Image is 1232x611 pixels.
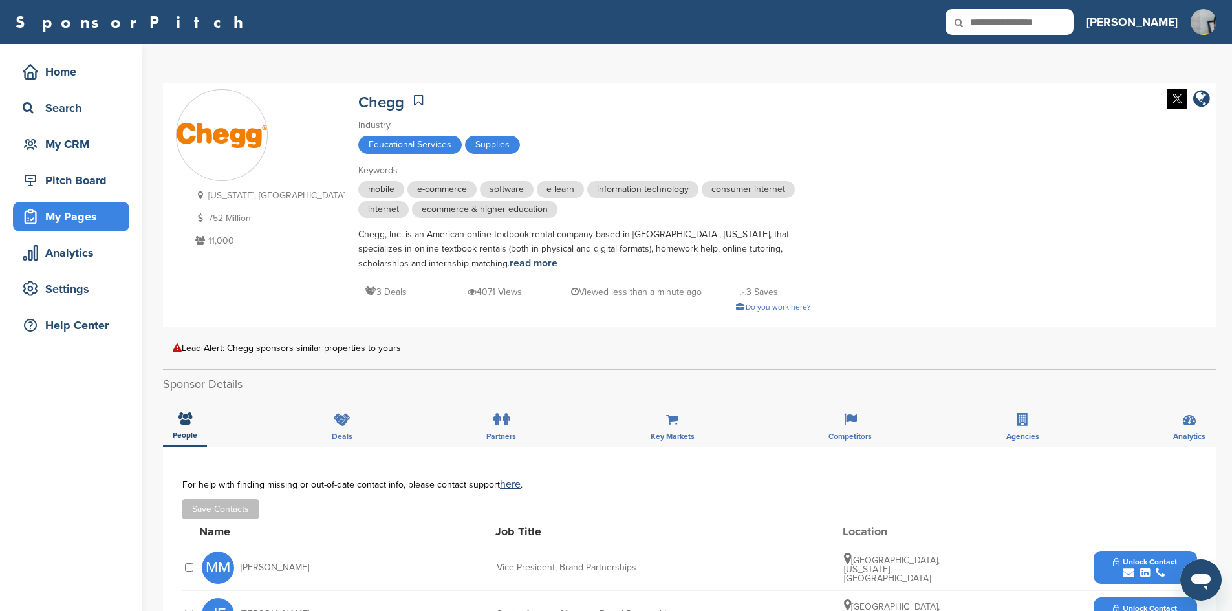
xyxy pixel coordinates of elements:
[1167,89,1187,109] img: Twitter white
[173,431,197,439] span: People
[843,526,940,537] div: Location
[358,93,404,112] a: Chegg
[1006,433,1039,440] span: Agencies
[412,201,557,218] span: ecommerce & higher education
[332,433,352,440] span: Deals
[177,123,267,148] img: Sponsorpitch & Chegg
[358,136,462,154] span: Educational Services
[500,478,521,491] a: here
[587,181,698,198] span: information technology
[465,136,520,154] span: Supplies
[13,202,129,231] a: My Pages
[192,210,345,226] p: 752 Million
[365,284,407,300] p: 3 Deals
[358,164,811,178] div: Keywords
[19,169,129,192] div: Pitch Board
[19,314,129,337] div: Help Center
[495,526,689,537] div: Job Title
[828,433,872,440] span: Competitors
[358,118,811,133] div: Industry
[13,129,129,159] a: My CRM
[480,181,534,198] span: software
[736,303,811,312] a: Do you work here?
[19,277,129,301] div: Settings
[740,284,778,300] p: 3 Saves
[13,93,129,123] a: Search
[173,343,1207,353] div: Lead Alert: Chegg sponsors similar properties to yours
[651,433,695,440] span: Key Markets
[510,257,557,270] a: read more
[358,181,404,198] span: mobile
[1180,559,1222,601] iframe: Button to launch messaging window
[358,201,409,218] span: internet
[486,433,516,440] span: Partners
[1086,8,1178,36] a: [PERSON_NAME]
[844,555,940,584] span: [GEOGRAPHIC_DATA], [US_STATE], [GEOGRAPHIC_DATA]
[1086,13,1178,31] h3: [PERSON_NAME]
[468,284,522,300] p: 4071 Views
[13,238,129,268] a: Analytics
[497,563,691,572] div: Vice President, Brand Partnerships
[407,181,477,198] span: e-commerce
[1193,89,1210,111] a: company link
[182,499,259,519] button: Save Contacts
[1173,433,1205,440] span: Analytics
[13,57,129,87] a: Home
[192,188,345,204] p: [US_STATE], [GEOGRAPHIC_DATA]
[1113,557,1177,566] span: Unlock Contact
[702,181,795,198] span: consumer internet
[19,241,129,264] div: Analytics
[571,284,702,300] p: Viewed less than a minute ago
[1097,548,1193,587] button: Unlock Contact
[199,526,341,537] div: Name
[19,205,129,228] div: My Pages
[13,166,129,195] a: Pitch Board
[202,552,234,584] span: MM
[192,233,345,249] p: 11,000
[746,303,811,312] span: Do you work here?
[19,60,129,83] div: Home
[19,133,129,156] div: My CRM
[16,14,252,30] a: SponsorPitch
[13,310,129,340] a: Help Center
[19,96,129,120] div: Search
[13,274,129,304] a: Settings
[182,479,1197,489] div: For help with finding missing or out-of-date contact info, please contact support .
[537,181,584,198] span: e learn
[358,228,811,271] div: Chegg, Inc. is an American online textbook rental company based in [GEOGRAPHIC_DATA], [US_STATE],...
[163,376,1216,393] h2: Sponsor Details
[241,563,309,572] span: [PERSON_NAME]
